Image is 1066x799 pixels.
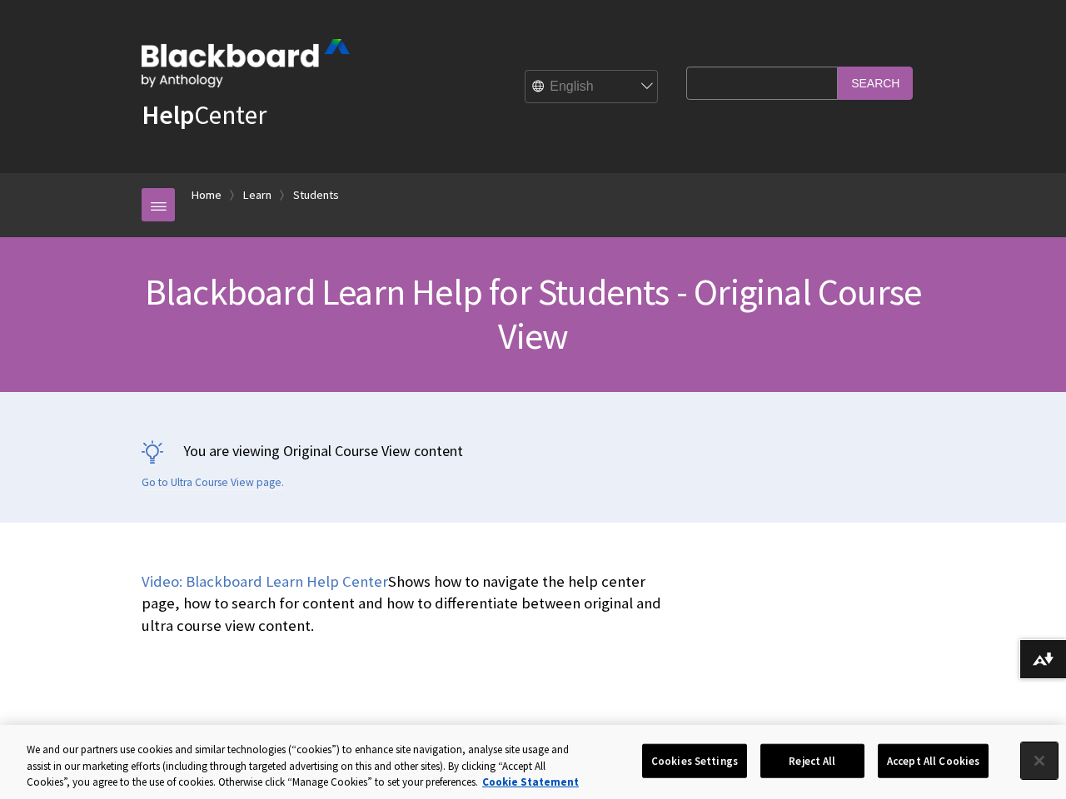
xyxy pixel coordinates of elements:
button: Accept All Cookies [878,743,989,778]
div: We and our partners use cookies and similar technologies (“cookies”) to enhance site navigation, ... [27,742,586,791]
button: Reject All [760,743,864,778]
a: More information about your privacy, opens in a new tab [482,775,579,789]
button: Cookies Settings [642,743,747,778]
button: Close [1021,742,1058,779]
